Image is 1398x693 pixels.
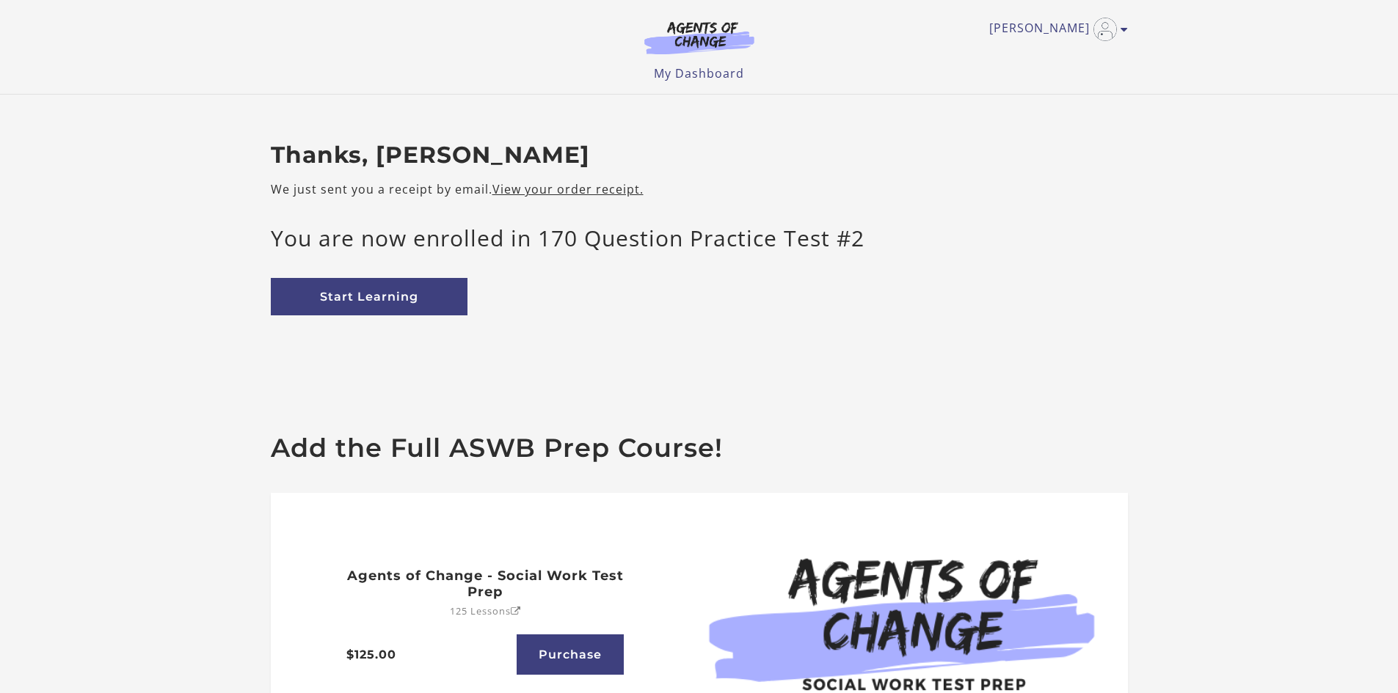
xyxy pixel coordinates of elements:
[989,18,1121,41] a: Toggle menu
[271,278,467,315] a: Start Learning
[335,568,636,601] h2: Agents of Change - Social Work Test Prep
[346,648,511,661] h3: $125.00
[271,433,1128,463] h2: Add the Full ASWB Prep Course!
[271,142,1128,169] h2: Thanks, [PERSON_NAME]
[629,21,770,54] img: Agents of Change Logo
[492,181,644,197] a: View your order receipt.
[517,634,624,675] a: Purchase
[449,606,520,617] p: 125 Lessons
[654,65,744,81] a: My Dashboard
[510,607,520,617] i: Open in a new window
[271,180,1128,198] p: We just sent you a receipt by email.
[271,221,1128,254] p: You are now enrolled in 170 Question Practice Test #2
[335,556,636,606] a: Agents of Change - Social Work Test Prep 125 LessonsOpen in a new window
